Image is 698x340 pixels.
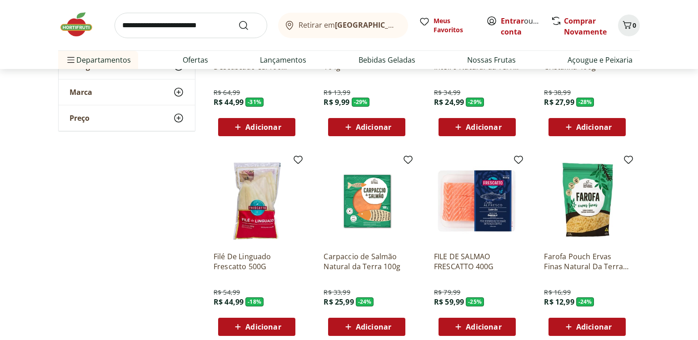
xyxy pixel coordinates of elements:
span: - 29 % [352,98,370,107]
span: R$ 34,99 [434,88,460,97]
span: Preço [70,113,90,123]
span: - 31 % [245,98,264,107]
button: Submit Search [238,20,260,31]
span: - 25 % [466,297,484,306]
span: Adicionar [576,323,612,330]
button: Adicionar [548,118,626,136]
a: Comprar Novamente [564,16,607,37]
span: R$ 13,99 [324,88,350,97]
a: Filé De Linguado Frescatto 500G [214,251,300,271]
span: R$ 24,99 [434,97,464,107]
button: Adicionar [328,118,405,136]
span: - 18 % [245,297,264,306]
span: R$ 44,99 [214,297,244,307]
span: Adicionar [576,123,612,131]
a: Bebidas Geladas [359,54,415,65]
span: Meus Favoritos [434,16,475,34]
span: Departamentos [65,49,131,71]
button: Retirar em[GEOGRAPHIC_DATA]/[GEOGRAPHIC_DATA] [278,13,408,38]
img: Filé De Linguado Frescatto 500G [214,158,300,244]
span: - 24 % [356,297,374,306]
span: Marca [70,88,92,97]
span: R$ 44,99 [214,97,244,107]
span: R$ 59,99 [434,297,464,307]
span: ou [501,15,541,37]
button: Adicionar [439,318,516,336]
a: Entrar [501,16,524,26]
img: Carpaccio de Salmão Natural da Terra 100g [324,158,410,244]
span: - 28 % [576,98,594,107]
span: 0 [633,21,636,30]
a: Carpaccio de Salmão Natural da Terra 100g [324,251,410,271]
span: Adicionar [356,323,391,330]
span: R$ 25,99 [324,297,354,307]
img: Hortifruti [58,11,104,38]
button: Adicionar [439,118,516,136]
span: R$ 38,99 [544,88,570,97]
button: Menu [65,49,76,71]
b: [GEOGRAPHIC_DATA]/[GEOGRAPHIC_DATA] [335,20,488,30]
button: Preço [59,105,195,131]
span: Adicionar [466,123,501,131]
a: Farofa Pouch Ervas Finas Natural Da Terra 250g [544,251,630,271]
span: Retirar em [299,21,399,29]
span: Adicionar [356,123,391,131]
a: Criar conta [501,16,551,37]
span: Adicionar [245,123,281,131]
span: - 24 % [576,297,594,306]
button: Adicionar [328,318,405,336]
button: Marca [59,79,195,105]
button: Adicionar [548,318,626,336]
a: Nossas Frutas [467,54,516,65]
a: Ofertas [183,54,208,65]
a: FILE DE SALMAO FRESCATTO 400G [434,251,520,271]
button: Adicionar [218,318,295,336]
button: Adicionar [218,118,295,136]
input: search [115,13,267,38]
span: Adicionar [466,323,501,330]
span: Adicionar [245,323,281,330]
button: Carrinho [618,15,640,36]
span: R$ 16,99 [544,288,570,297]
img: FILE DE SALMAO FRESCATTO 400G [434,158,520,244]
span: R$ 54,99 [214,288,240,297]
a: Meus Favoritos [419,16,475,34]
a: Lançamentos [260,54,306,65]
img: Farofa Pouch Ervas Finas Natural Da Terra 250g [544,158,630,244]
span: R$ 9,99 [324,97,349,107]
span: R$ 79,99 [434,288,460,297]
a: Açougue e Peixaria [568,54,633,65]
span: R$ 12,99 [544,297,574,307]
span: R$ 33,99 [324,288,350,297]
span: - 29 % [466,98,484,107]
span: R$ 27,99 [544,97,574,107]
span: R$ 64,99 [214,88,240,97]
